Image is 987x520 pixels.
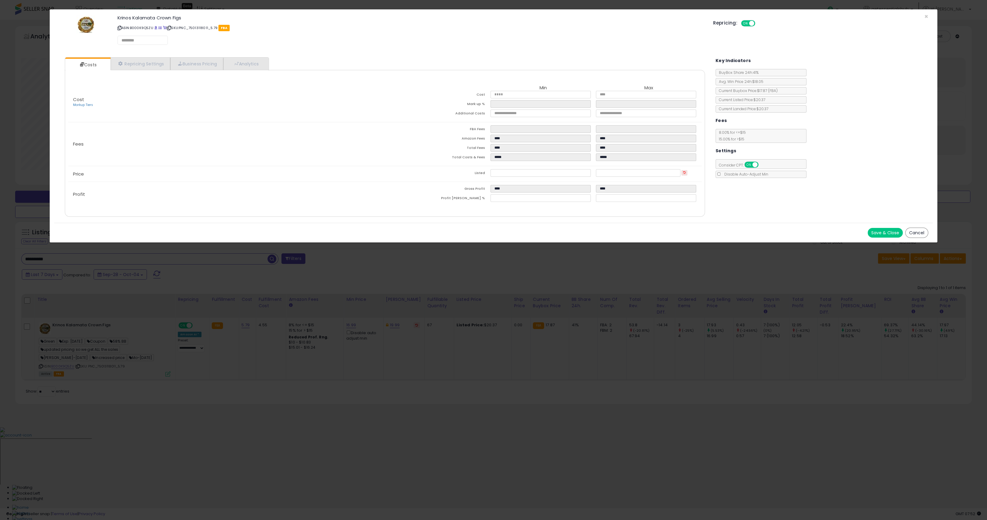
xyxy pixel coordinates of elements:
span: Current Listed Price: $20.37 [716,97,765,102]
p: Cost [68,97,385,107]
th: Max [596,85,701,91]
span: OFF [754,21,764,26]
p: Profit [68,192,385,197]
td: Additional Costs [385,110,490,119]
a: Costs [65,59,110,71]
th: Min [490,85,596,91]
span: ON [742,21,749,26]
p: Fees [68,142,385,146]
td: Amazon Fees [385,135,490,144]
h3: Krinos Kalamata Crown Figs [118,15,704,20]
a: Business Pricing [170,58,223,70]
span: Consider CPT: [716,163,766,168]
span: Current Landed Price: $20.37 [716,106,768,111]
h5: Settings [716,147,736,155]
a: Markup Tiers [73,103,93,107]
span: Disable Auto-Adjust Min [721,172,768,177]
button: Save & Close [868,228,903,238]
a: BuyBox page [154,25,158,30]
span: × [924,12,928,21]
span: OFF [757,162,767,167]
span: 15.00 % for > $15 [716,137,744,142]
td: FBA Fees [385,125,490,135]
span: ON [745,162,753,167]
a: Analytics [223,58,268,70]
h5: Repricing: [713,21,737,25]
td: Total Costs & Fees [385,153,490,163]
td: Profit [PERSON_NAME] % [385,194,490,204]
a: All offer listings [158,25,162,30]
td: Gross Profit [385,185,490,194]
span: Current Buybox Price: [716,88,778,93]
span: 8.00 % for <= $15 [716,130,746,142]
p: Price [68,172,385,176]
td: Mark up % [385,100,490,110]
button: Cancel [905,228,928,238]
td: Listed [385,169,490,179]
a: Repricing Settings [111,58,171,70]
img: 51yeTcjFxnL._SL60_.jpg [77,15,95,34]
h5: Key Indicators [716,57,751,64]
td: Total Fees [385,144,490,153]
td: Cost [385,91,490,100]
span: ( FBA ) [768,88,778,93]
span: Avg. Win Price 24h: $18.05 [716,79,763,84]
span: BuyBox Share 24h: 41% [716,70,759,75]
span: FBA [218,25,230,31]
span: $17.87 [757,88,778,93]
h5: Fees [716,117,727,124]
a: Your listing only [163,25,166,30]
p: ASIN: B000K9Q5ZU | SKU: PNC_75013118011_5.79 [118,23,704,33]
